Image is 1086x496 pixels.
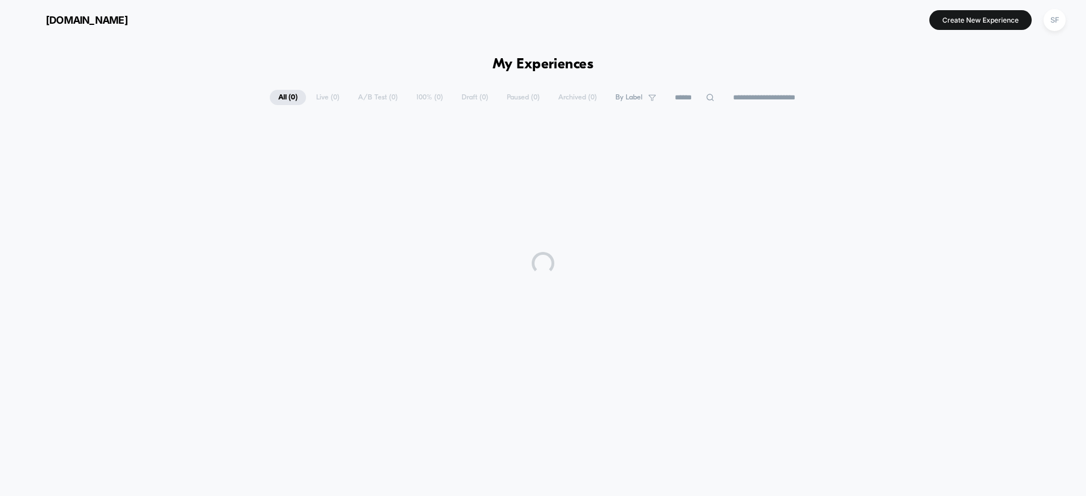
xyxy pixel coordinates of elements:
span: All ( 0 ) [270,90,306,105]
button: SF [1040,8,1069,32]
span: By Label [615,93,643,102]
div: SF [1044,9,1066,31]
span: [DOMAIN_NAME] [46,14,128,26]
button: Create New Experience [929,10,1032,30]
button: [DOMAIN_NAME] [17,11,131,29]
h1: My Experiences [493,56,594,73]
